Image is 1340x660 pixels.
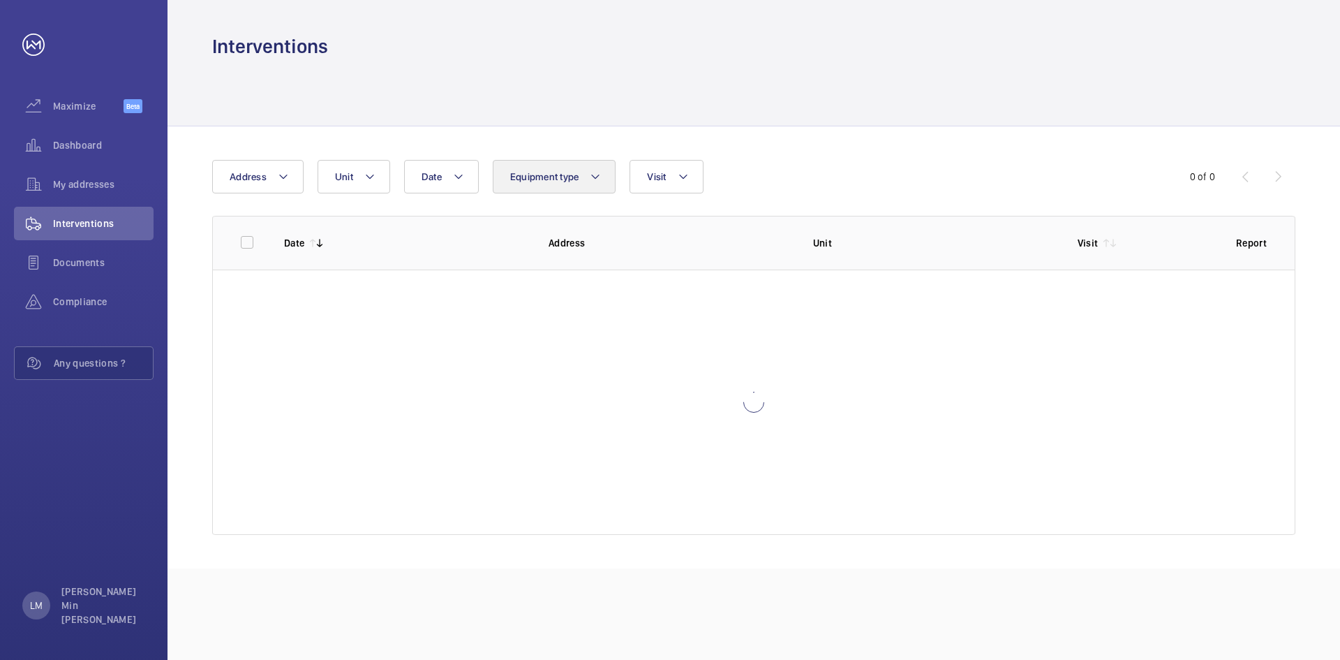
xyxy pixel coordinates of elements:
[813,236,1055,250] p: Unit
[230,171,267,182] span: Address
[54,356,153,370] span: Any questions ?
[53,138,154,152] span: Dashboard
[30,599,43,613] p: LM
[549,236,791,250] p: Address
[53,295,154,309] span: Compliance
[53,177,154,191] span: My addresses
[1190,170,1215,184] div: 0 of 0
[647,171,666,182] span: Visit
[284,236,304,250] p: Date
[404,160,479,193] button: Date
[53,217,154,230] span: Interventions
[61,585,145,626] p: [PERSON_NAME] Min [PERSON_NAME]
[212,160,304,193] button: Address
[124,99,142,113] span: Beta
[212,34,328,59] h1: Interventions
[510,171,579,182] span: Equipment type
[53,99,124,113] span: Maximize
[1078,236,1099,250] p: Visit
[630,160,703,193] button: Visit
[1236,236,1267,250] p: Report
[53,256,154,270] span: Documents
[493,160,616,193] button: Equipment type
[318,160,390,193] button: Unit
[422,171,442,182] span: Date
[335,171,353,182] span: Unit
